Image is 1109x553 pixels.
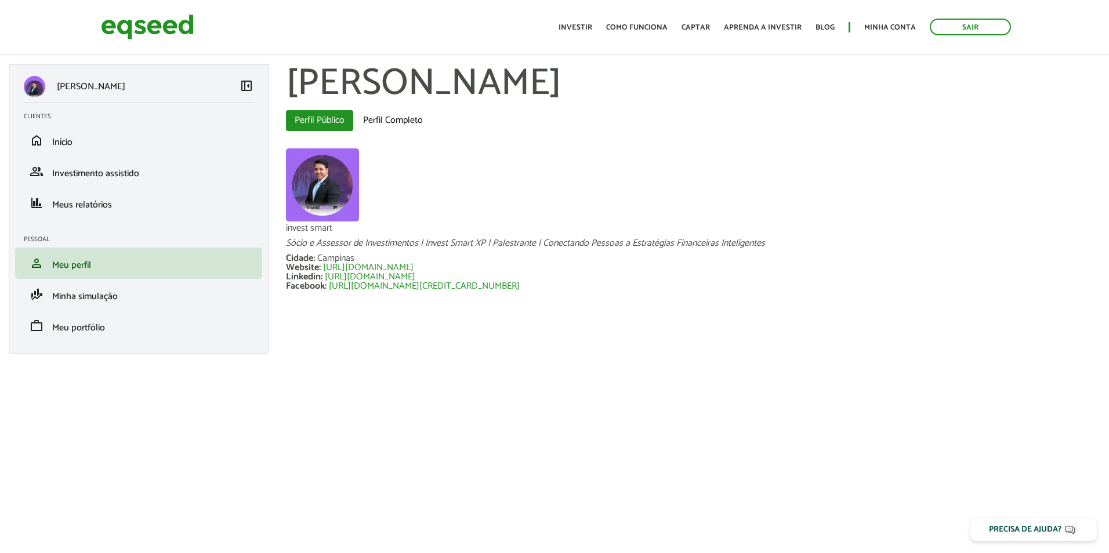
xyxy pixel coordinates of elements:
[864,24,916,31] a: Minha conta
[354,110,432,131] a: Perfil Completo
[286,148,359,221] a: Ver perfil do usuário.
[724,24,802,31] a: Aprenda a investir
[52,134,73,150] span: Início
[52,289,118,304] span: Minha simulação
[57,81,125,92] p: [PERSON_NAME]
[329,282,520,291] a: [URL][DOMAIN_NAME][CREDIT_CARD_NUMBER]
[30,256,44,270] span: person
[606,24,668,31] a: Como funciona
[52,197,112,213] span: Meus relatórios
[15,156,262,187] li: Investimento assistido
[24,288,253,301] a: finance_modeMinha simulação
[30,133,44,147] span: home
[286,272,325,282] div: Linkedin
[286,282,329,291] div: Facebook
[319,260,321,275] span: :
[816,24,835,31] a: Blog
[321,269,322,285] span: :
[286,148,359,221] img: Foto de Bruno Rodrigo Corrêa da Silva
[30,196,44,210] span: finance
[313,250,315,266] span: :
[15,248,262,279] li: Meu perfil
[15,187,262,219] li: Meus relatórios
[559,24,592,31] a: Investir
[325,278,327,294] span: :
[24,165,253,179] a: groupInvestimento assistido
[52,257,91,273] span: Meu perfil
[30,319,44,333] span: work
[24,236,262,243] h2: Pessoal
[325,272,415,282] a: [URL][DOMAIN_NAME]
[240,79,253,93] span: left_panel_close
[24,319,253,333] a: workMeu portfólio
[24,196,253,210] a: financeMeus relatórios
[15,125,262,156] li: Início
[101,12,194,42] img: EqSeed
[286,224,1100,233] div: invest smart
[24,133,253,147] a: homeInício
[15,310,262,341] li: Meu portfólio
[30,165,44,179] span: group
[323,263,414,272] a: [URL][DOMAIN_NAME]
[286,110,353,131] a: Perfil Público
[24,113,262,120] h2: Clientes
[24,256,253,270] a: personMeu perfil
[286,263,323,272] div: Website
[930,19,1011,35] a: Sair
[30,288,44,301] span: finance_mode
[317,254,354,263] div: Campinas
[286,239,1100,248] div: Sócio e Assessor de Investimentos | Invest Smart XP | Palestrante | Conectando Pessoas a Estratég...
[240,79,253,95] a: Colapsar menu
[15,279,262,310] li: Minha simulação
[52,320,105,336] span: Meu portfólio
[286,254,317,263] div: Cidade
[682,24,710,31] a: Captar
[52,166,139,181] span: Investimento assistido
[286,64,1100,104] h1: [PERSON_NAME]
